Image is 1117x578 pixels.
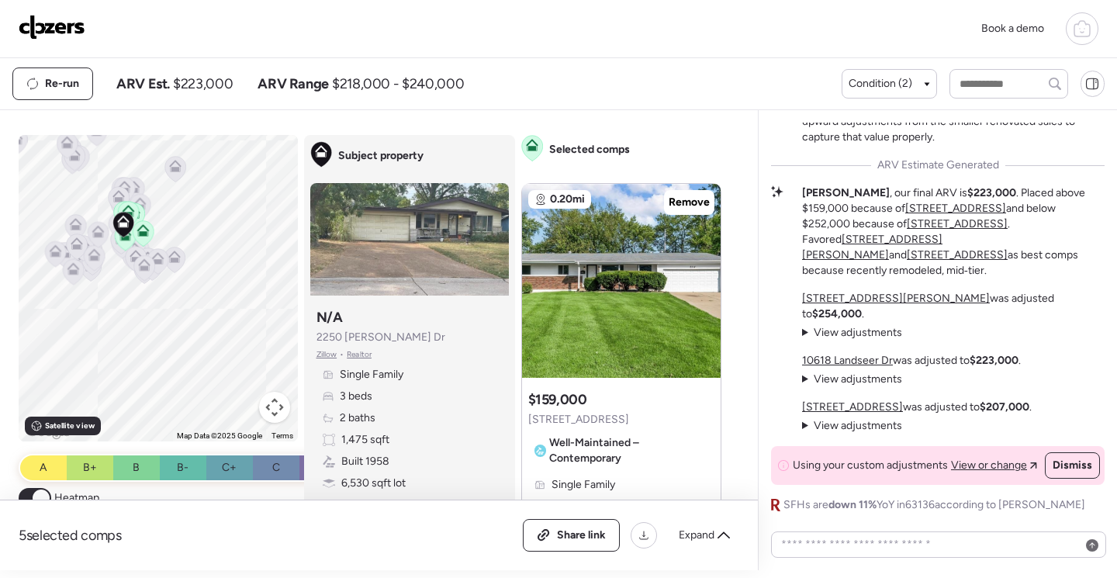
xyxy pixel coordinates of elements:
[970,354,1018,367] strong: $223,000
[812,307,862,320] strong: $254,000
[802,372,902,387] summary: View adjustments
[549,435,708,466] span: Well-Maintained – Contemporary
[45,420,95,432] span: Satellite view
[802,233,942,261] a: [STREET_ADDRESS][PERSON_NAME]
[22,421,74,441] a: Open this area in Google Maps (opens a new window)
[802,185,1105,279] p: , our final ARV is . Placed above $159,000 because of and below $252,000 because of . Favored and...
[332,74,464,93] span: $218,000 - $240,000
[177,431,262,440] span: Map Data ©2025 Google
[258,74,329,93] span: ARV Range
[793,458,948,473] span: Using your custom adjustments
[814,372,902,386] span: View adjustments
[54,490,99,506] span: Heatmap
[980,400,1029,414] strong: $207,000
[802,292,990,305] a: [STREET_ADDRESS][PERSON_NAME]
[347,348,372,361] span: Realtor
[40,460,47,476] span: A
[340,367,403,382] span: Single Family
[133,460,140,476] span: B
[222,460,237,476] span: C+
[814,419,902,432] span: View adjustments
[802,418,902,434] summary: View adjustments
[828,498,877,511] span: down 11%
[877,157,999,173] span: ARV Estimate Generated
[340,410,375,426] span: 2 baths
[83,460,97,476] span: B+
[338,148,424,164] span: Subject property
[549,142,630,157] span: Selected comps
[669,195,710,210] span: Remove
[907,248,1008,261] a: [STREET_ADDRESS]
[316,348,337,361] span: Zillow
[802,353,1021,369] p: was adjusted to .
[905,202,1006,215] a: [STREET_ADDRESS]
[802,400,903,414] a: [STREET_ADDRESS]
[951,458,1027,473] span: View or change
[802,291,1105,322] p: was adjusted to .
[802,400,1032,415] p: was adjusted to .
[802,354,893,367] a: 10618 Landseer Dr
[177,460,188,476] span: B-
[679,528,714,543] span: Expand
[272,460,280,476] span: C
[528,412,629,427] span: [STREET_ADDRESS]
[783,497,1085,513] span: SFHs are YoY in 63136 according to [PERSON_NAME]
[814,326,902,339] span: View adjustments
[340,389,372,404] span: 3 beds
[557,528,606,543] span: Share link
[341,497,377,513] span: Garage
[552,499,584,514] span: 3 beds
[967,186,1016,199] strong: $223,000
[907,217,1008,230] a: [STREET_ADDRESS]
[19,526,122,545] span: 5 selected comps
[552,477,615,493] span: Single Family
[802,325,902,341] summary: View adjustments
[340,348,344,361] span: •
[316,330,445,345] span: 2250 [PERSON_NAME] Dr
[981,22,1044,35] span: Book a demo
[802,186,890,199] strong: [PERSON_NAME]
[1053,458,1092,473] span: Dismiss
[528,390,587,409] h3: $159,000
[22,421,74,441] img: Google
[19,15,85,40] img: Logo
[316,308,343,327] h3: N/A
[341,432,389,448] span: 1,475 sqft
[341,454,389,469] span: Built 1958
[116,74,170,93] span: ARV Est.
[45,76,79,92] span: Re-run
[173,74,233,93] span: $223,000
[550,192,585,207] span: 0.20mi
[951,458,1037,473] a: View or change
[271,431,293,440] a: Terms (opens in new tab)
[259,392,290,423] button: Map camera controls
[341,476,406,491] span: 6,530 sqft lot
[849,76,912,92] span: Condition (2)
